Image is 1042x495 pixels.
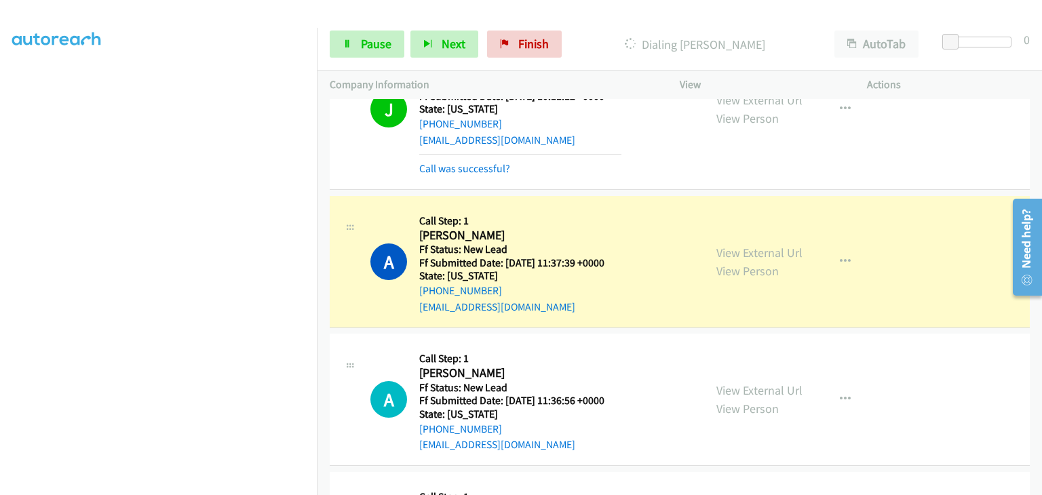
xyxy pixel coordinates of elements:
span: Pause [361,36,391,52]
p: Dialing [PERSON_NAME] [580,35,810,54]
p: Company Information [330,77,655,93]
a: View Person [716,401,779,416]
h2: [PERSON_NAME] [419,228,604,243]
a: Pause [330,31,404,58]
a: [EMAIL_ADDRESS][DOMAIN_NAME] [419,134,575,146]
div: Delay between calls (in seconds) [949,37,1011,47]
a: [EMAIL_ADDRESS][DOMAIN_NAME] [419,300,575,313]
button: Next [410,31,478,58]
a: [PHONE_NUMBER] [419,117,502,130]
a: [EMAIL_ADDRESS][DOMAIN_NAME] [419,438,575,451]
h5: State: [US_STATE] [419,102,621,116]
span: Next [442,36,465,52]
h2: [PERSON_NAME] [419,365,604,381]
div: The call is yet to be attempted [370,381,407,418]
h5: Call Step: 1 [419,352,604,365]
h1: A [370,243,407,280]
a: View External Url [716,245,803,260]
h5: Call Step: 1 [419,214,604,228]
div: 0 [1024,31,1030,49]
a: [PHONE_NUMBER] [419,284,502,297]
h5: Ff Submitted Date: [DATE] 11:36:56 +0000 [419,394,604,408]
a: View External Url [716,382,803,398]
h5: State: [US_STATE] [419,408,604,421]
a: View Person [716,111,779,126]
a: [PHONE_NUMBER] [419,422,502,435]
h1: A [370,381,407,418]
h1: J [370,91,407,127]
iframe: Resource Center [1003,193,1042,301]
a: Call was successful? [419,162,510,175]
h5: Ff Status: New Lead [419,381,604,395]
h5: State: [US_STATE] [419,269,604,283]
span: Finish [518,36,549,52]
p: Actions [867,77,1030,93]
a: View External Url [716,92,803,108]
h5: Ff Status: New Lead [419,243,604,256]
h5: Ff Submitted Date: [DATE] 11:37:39 +0000 [419,256,604,270]
a: View Person [716,263,779,279]
p: View [680,77,843,93]
button: AutoTab [834,31,919,58]
a: Finish [487,31,562,58]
